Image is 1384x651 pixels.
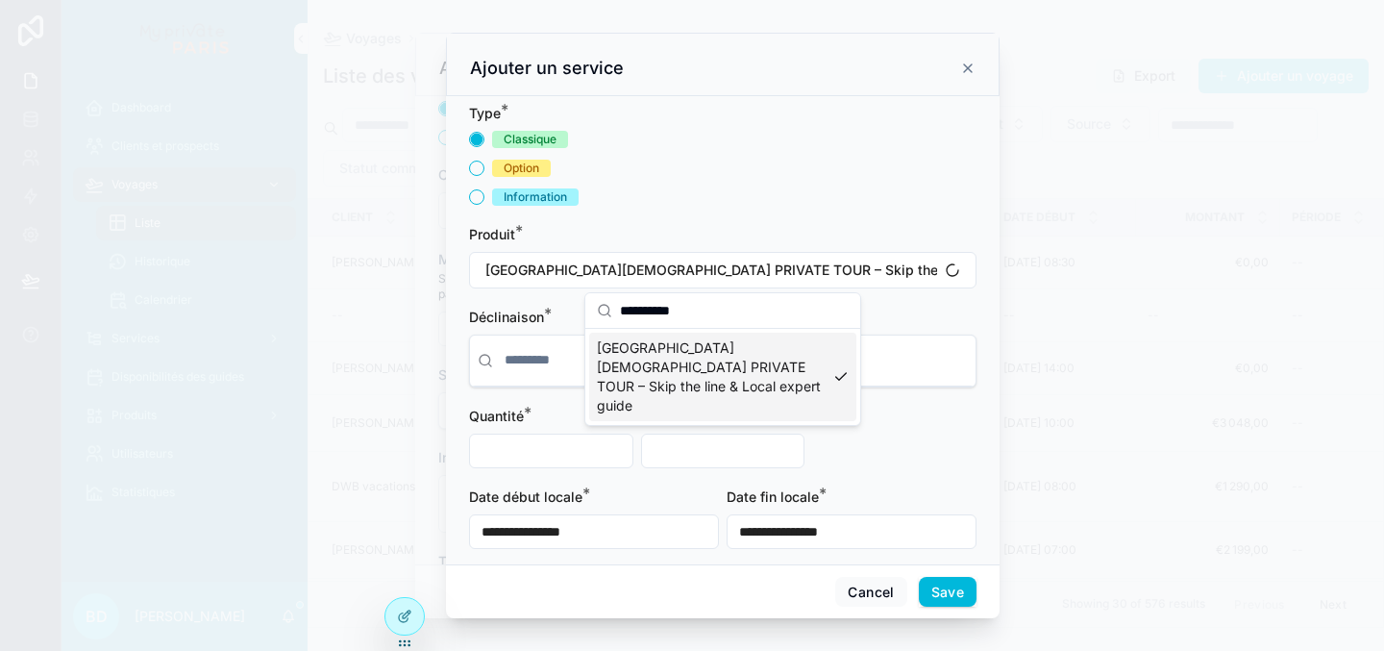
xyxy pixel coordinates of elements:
div: Information [504,188,567,206]
span: [GEOGRAPHIC_DATA][DEMOGRAPHIC_DATA] PRIVATE TOUR – Skip the line & Local expert guide [485,261,937,280]
span: Date début locale [469,488,582,505]
div: Option [504,160,539,177]
span: Type [469,105,501,121]
span: [GEOGRAPHIC_DATA][DEMOGRAPHIC_DATA] PRIVATE TOUR – Skip the line & Local expert guide [597,338,826,415]
h3: Ajouter un service [470,57,624,80]
span: Quantité [469,408,524,424]
button: Cancel [835,577,906,608]
button: Save [919,577,976,608]
button: Select Button [469,252,976,288]
span: Date fin locale [727,488,819,505]
div: Suggestions [585,329,860,425]
span: Déclinaison [469,309,544,325]
div: Classique [504,131,556,148]
span: Produit [469,226,515,242]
